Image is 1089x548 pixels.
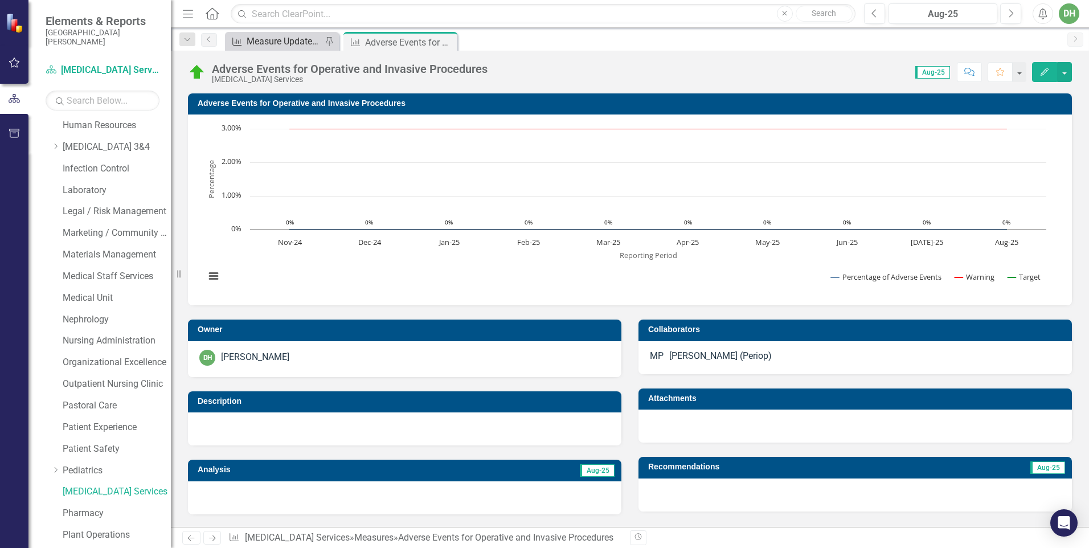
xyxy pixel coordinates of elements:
[1002,218,1010,226] text: 0%
[517,237,540,247] text: Feb-25
[63,464,171,477] a: Pediatrics
[288,227,1009,232] g: Target, line 3 of 3 with 10 data points.
[669,350,772,363] div: [PERSON_NAME] (Periop)
[796,6,853,22] button: Search
[1050,509,1078,537] div: Open Intercom Messenger
[288,126,1009,131] g: Warning, line 2 of 3 with 10 data points.
[1059,3,1079,24] button: DH
[438,237,460,247] text: Jan-25
[648,463,926,471] h3: Recommendations
[63,529,171,542] a: Plant Operations
[63,227,171,240] a: Marketing / Community Services
[286,218,294,226] text: 0%
[222,156,241,166] text: 2.00%
[648,325,1066,334] h3: Collaborators
[63,507,171,520] a: Pharmacy
[923,218,931,226] text: 0%
[755,237,780,247] text: May-25
[247,34,322,48] div: Measure Update Report
[650,350,664,363] div: MP
[63,443,171,456] a: Patient Safety
[46,91,159,111] input: Search Below...
[221,351,289,364] div: [PERSON_NAME]
[6,13,26,33] img: ClearPoint Strategy
[398,532,613,543] div: Adverse Events for Operative and Invasive Procedures
[63,421,171,434] a: Patient Experience
[199,123,1052,294] svg: Interactive chart
[63,205,171,218] a: Legal / Risk Management
[63,248,171,261] a: Materials Management
[212,75,488,84] div: [MEDICAL_DATA] Services
[684,218,692,226] text: 0%
[677,237,699,247] text: Apr-25
[212,63,488,75] div: Adverse Events for Operative and Invasive Procedures
[228,531,621,545] div: » »
[580,464,615,477] span: Aug-25
[1030,461,1065,474] span: Aug-25
[63,334,171,347] a: Nursing Administration
[596,237,620,247] text: Mar-25
[63,378,171,391] a: Outpatient Nursing Clinic
[199,123,1061,294] div: Chart. Highcharts interactive chart.
[763,218,771,226] text: 0%
[915,66,950,79] span: Aug-25
[222,122,241,133] text: 3.00%
[843,218,851,226] text: 0%
[354,532,394,543] a: Measures
[812,9,836,18] span: Search
[831,272,943,282] button: Show Percentage of Adverse Events
[206,268,222,284] button: View chart menu, Chart
[63,162,171,175] a: Infection Control
[1008,272,1041,282] button: Show Target
[245,532,350,543] a: [MEDICAL_DATA] Services
[198,397,616,406] h3: Description
[445,218,453,226] text: 0%
[46,14,159,28] span: Elements & Reports
[63,270,171,283] a: Medical Staff Services
[63,141,171,154] a: [MEDICAL_DATA] 3&4
[365,218,373,226] text: 0%
[604,218,612,226] text: 0%
[231,4,855,24] input: Search ClearPoint...
[199,350,215,366] div: DH
[995,237,1018,247] text: Aug-25
[63,313,171,326] a: Nephrology
[836,237,858,247] text: Jun-25
[63,292,171,305] a: Medical Unit
[63,399,171,412] a: Pastoral Care
[198,99,1066,108] h3: Adverse Events for Operative and Invasive Procedures
[46,28,159,47] small: [GEOGRAPHIC_DATA][PERSON_NAME]
[206,160,216,198] text: Percentage
[620,250,677,260] text: Reporting Period
[278,237,302,247] text: Nov-24
[889,3,997,24] button: Aug-25
[222,190,241,200] text: 1.00%
[63,184,171,197] a: Laboratory
[911,237,943,247] text: [DATE]-25
[46,64,159,77] a: [MEDICAL_DATA] Services
[188,63,206,81] img: On Target
[63,119,171,132] a: Human Resources
[231,223,241,234] text: 0%
[648,394,1066,403] h3: Attachments
[198,465,398,474] h3: Analysis
[893,7,993,21] div: Aug-25
[198,325,616,334] h3: Owner
[358,237,382,247] text: Dec-24
[63,356,171,369] a: Organizational Excellence
[228,34,322,48] a: Measure Update Report
[63,485,171,498] a: [MEDICAL_DATA] Services
[525,218,533,226] text: 0%
[955,272,995,282] button: Show Warning
[288,227,1009,232] g: Percentage of Adverse Events, line 1 of 3 with 10 data points.
[365,35,455,50] div: Adverse Events for Operative and Invasive Procedures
